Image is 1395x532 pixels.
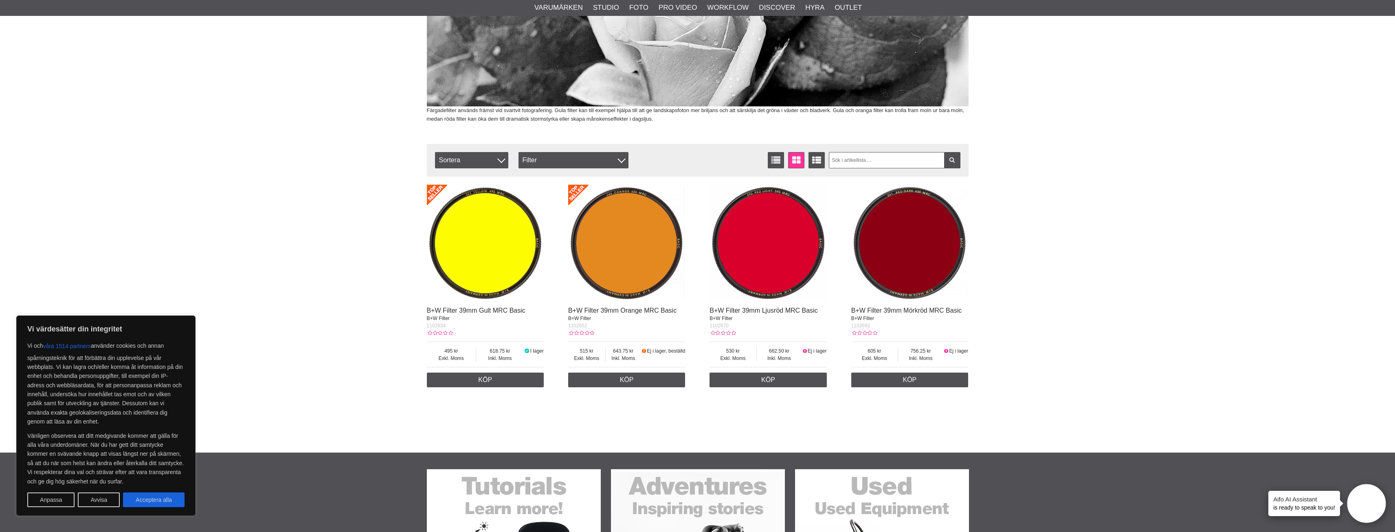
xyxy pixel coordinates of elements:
[568,373,685,387] a: Köp
[568,329,594,337] div: Kundbetyg: 0
[606,355,641,362] span: Inkl. Moms
[851,373,969,387] a: Köp
[759,2,795,13] a: Discover
[435,152,508,168] span: Sortera
[768,152,784,168] a: Listvisning
[568,323,587,329] span: 1102652
[427,185,544,302] img: B+W Filter 39mm Gult MRC Basic
[27,492,75,507] button: Anpassa
[518,152,628,168] div: Filter
[629,2,648,13] a: Foto
[851,329,877,337] div: Kundbetyg: 0
[943,348,949,354] i: Ej i lager
[427,355,476,362] span: Exkl. Moms
[1268,491,1340,516] div: is ready to speak to you!
[524,348,530,354] i: I lager
[898,347,943,355] span: 756.25
[710,323,729,329] span: 1102670
[851,355,898,362] span: Exkl. Moms
[27,431,185,486] p: Vänligen observera att ditt medgivande kommer att gälla för alla våra underdomäner. När du har ge...
[641,348,647,354] i: Beställd
[710,355,756,362] span: Exkl. Moms
[757,347,802,355] span: 662.50
[710,307,817,314] a: B+W Filter 39mm Ljusröd MRC Basic
[476,347,524,355] span: 618.75
[568,347,605,355] span: 515
[123,492,185,507] button: Acceptera alla
[808,348,827,354] span: Ej i lager
[43,339,91,353] button: våra 1514 partners
[606,347,641,355] span: 643.75
[568,316,591,321] span: B+W Filter
[710,329,736,337] div: Kundbetyg: 0
[851,185,969,302] img: B+W Filter 39mm Mörkröd MRC Basic
[427,307,525,314] a: B+W Filter 39mm Gult MRC Basic
[944,152,960,168] a: Filtrera
[568,185,685,302] img: B+W Filter 39mm Orange MRC Basic
[427,347,476,355] span: 495
[659,2,697,13] a: Pro Video
[757,355,802,362] span: Inkl. Moms
[568,355,605,362] span: Exkl. Moms
[568,307,677,314] a: B+W Filter 39mm Orange MRC Basic
[16,316,196,516] div: Vi värdesätter din integritet
[835,2,862,13] a: Outlet
[707,2,749,13] a: Workflow
[647,348,685,354] span: Ej i lager, beställd
[949,348,968,354] span: Ej i lager
[78,492,120,507] button: Avvisa
[788,152,804,168] a: Fönstervisning
[851,316,874,321] span: B+W Filter
[898,355,943,362] span: Inkl. Moms
[829,152,960,168] input: Sök i artikellista ...
[802,348,808,354] i: Ej i lager
[710,347,756,355] span: 530
[27,339,185,426] p: Vi och använder cookies och annan spårningsteknik för att förbättra din upplevelse på vår webbpla...
[427,329,453,337] div: Kundbetyg: 0
[427,373,544,387] a: Köp
[593,2,619,13] a: Studio
[808,152,825,168] a: Utökad listvisning
[805,2,824,13] a: Hyra
[851,307,962,314] a: B+W Filter 39mm Mörkröd MRC Basic
[476,355,524,362] span: Inkl. Moms
[710,185,827,302] img: B+W Filter 39mm Ljusröd MRC Basic
[27,324,185,334] p: Vi värdesätter din integritet
[427,323,446,329] span: 1102634
[710,373,827,387] a: Köp
[1273,495,1335,503] h4: Aifo AI Assistant
[530,348,544,354] span: I lager
[851,323,870,329] span: 1102692
[427,316,450,321] span: B+W Filter
[710,316,732,321] span: B+W Filter
[534,2,583,13] a: Varumärken
[851,347,898,355] span: 605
